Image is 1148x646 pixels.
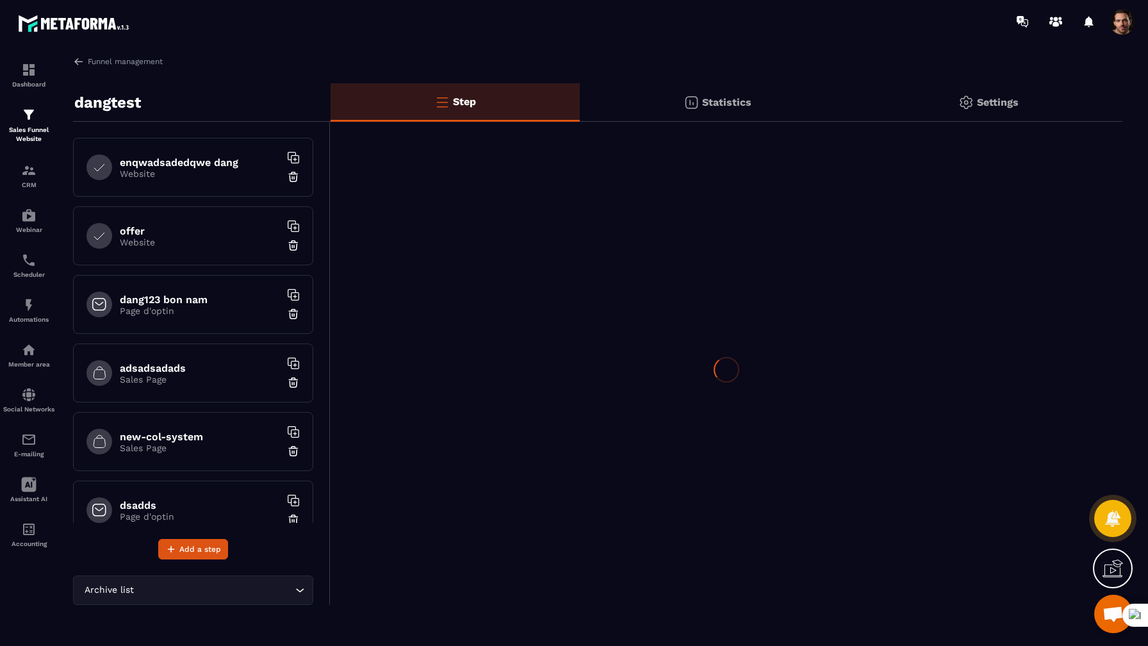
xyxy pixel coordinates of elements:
[158,539,228,559] button: Add a step
[21,163,37,178] img: formation
[3,495,54,502] p: Assistant AI
[287,376,300,389] img: trash
[702,96,751,108] p: Statistics
[120,443,280,453] p: Sales Page
[287,239,300,252] img: trash
[3,467,54,512] a: Assistant AI
[958,95,974,110] img: setting-gr.5f69749f.svg
[287,513,300,526] img: trash
[3,406,54,413] p: Social Networks
[3,81,54,88] p: Dashboard
[73,56,163,67] a: Funnel management
[287,308,300,320] img: trash
[3,198,54,243] a: automationsautomationsWebinar
[120,294,280,306] h6: dang123 bon nam
[3,422,54,467] a: emailemailE-mailing
[81,583,136,597] span: Archive list
[3,271,54,278] p: Scheduler
[21,297,37,313] img: automations
[3,377,54,422] a: social-networksocial-networkSocial Networks
[120,306,280,316] p: Page d'optin
[21,387,37,402] img: social-network
[3,97,54,153] a: formationformationSales Funnel Website
[3,316,54,323] p: Automations
[21,522,37,537] img: accountant
[3,540,54,547] p: Accounting
[3,243,54,288] a: schedulerschedulerScheduler
[3,512,54,557] a: accountantaccountantAccounting
[3,126,54,144] p: Sales Funnel Website
[3,53,54,97] a: formationformationDashboard
[21,342,37,358] img: automations
[120,225,280,237] h6: offer
[21,208,37,223] img: automations
[684,95,699,110] img: stats.20deebd0.svg
[120,499,280,511] h6: dsadds
[18,12,133,35] img: logo
[21,62,37,78] img: formation
[3,451,54,458] p: E-mailing
[3,333,54,377] a: automationsautomationsMember area
[120,169,280,179] p: Website
[3,288,54,333] a: automationsautomationsAutomations
[74,90,141,115] p: dangtest
[73,56,85,67] img: arrow
[179,543,221,556] span: Add a step
[3,361,54,368] p: Member area
[21,253,37,268] img: scheduler
[120,511,280,522] p: Page d'optin
[3,226,54,233] p: Webinar
[120,362,280,374] h6: adsadsadads
[287,170,300,183] img: trash
[3,181,54,188] p: CRM
[3,153,54,198] a: formationformationCRM
[136,583,292,597] input: Search for option
[73,576,313,605] div: Search for option
[21,432,37,447] img: email
[120,431,280,443] h6: new-col-system
[1094,595,1133,633] div: Mở cuộc trò chuyện
[120,156,280,169] h6: enqwadsadedqwe dang
[977,96,1019,108] p: Settings
[434,94,450,110] img: bars-o.4a397970.svg
[120,237,280,247] p: Website
[287,445,300,458] img: trash
[453,95,476,108] p: Step
[21,107,37,122] img: formation
[120,374,280,385] p: Sales Page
